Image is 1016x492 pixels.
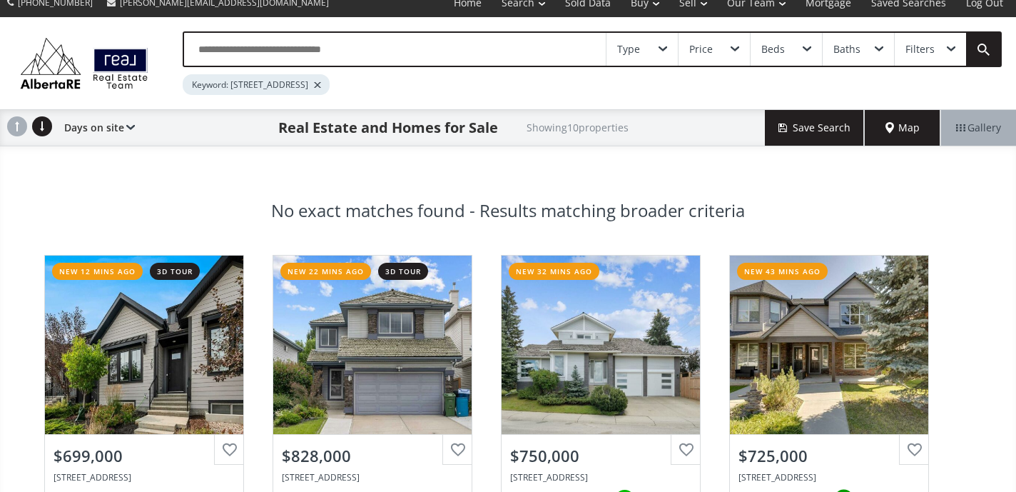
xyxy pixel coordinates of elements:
div: Baths [833,44,860,54]
img: Logo [14,34,154,93]
button: Save Search [765,110,865,146]
span: Map [885,121,920,135]
h3: No exact matches found - Results matching broader criteria [271,202,745,219]
div: Type [617,44,640,54]
div: Filters [905,44,935,54]
div: Map [865,110,940,146]
div: $725,000 [738,445,920,467]
div: $699,000 [54,445,235,467]
h1: Real Estate and Homes for Sale [278,118,498,138]
div: Price [689,44,713,54]
span: Gallery [956,121,1001,135]
div: Gallery [940,110,1016,146]
div: 709 Marine Drive SE, Calgary, AB T3M 3A3 [54,471,235,483]
div: $828,000 [282,445,463,467]
div: Days on site [57,110,135,146]
div: 909 15 Avenue NE, Calgary, AB T2E 1J2 [738,471,920,483]
h2: Showing 10 properties [527,122,629,133]
div: 168 Spring Crescent SW, Calgary, AB T3H 3V3 [282,471,463,483]
div: Beds [761,44,785,54]
div: 79 Woodbrook Road SW, Calgary, AB T2W 4M5 [510,471,691,483]
div: $750,000 [510,445,691,467]
div: Keyword: [STREET_ADDRESS] [183,74,330,95]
